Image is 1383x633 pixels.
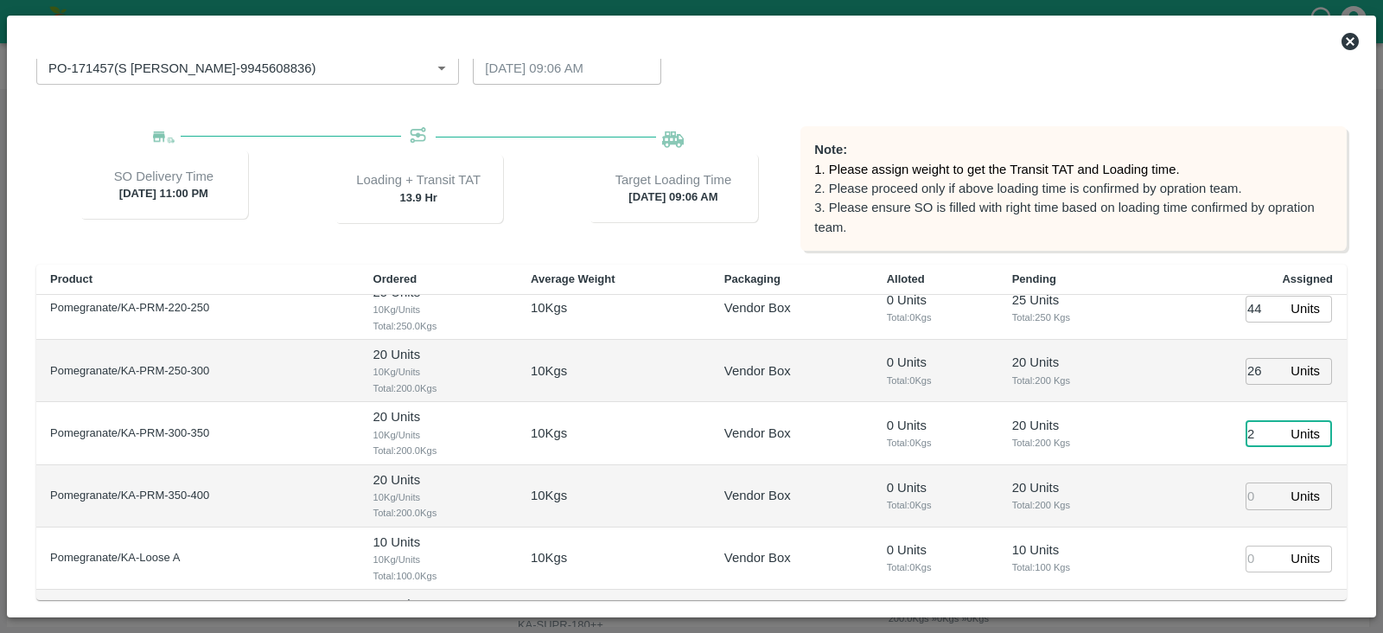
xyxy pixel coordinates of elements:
span: Total: 250.0 Kgs [373,318,503,334]
span: Total: 100 Kgs [1012,559,1133,575]
p: Units [1291,361,1320,380]
div: 13.9 Hr [335,154,503,223]
span: Total: 0 Kgs [887,497,985,513]
p: 20 Units [373,470,503,489]
td: Pomegranate/KA-PRM-220-250 [36,278,360,340]
img: Delivery [153,131,175,144]
p: 20 Units [373,407,503,426]
img: Loading [662,127,684,148]
input: 0 [1246,296,1284,323]
input: 0 [1246,420,1284,447]
b: Ordered [373,272,417,285]
p: 10 Kgs [531,486,567,505]
p: Vendor Box [724,424,791,443]
span: Total: 0 Kgs [887,373,985,388]
p: 2. Please proceed only if above loading time is confirmed by opration team. [814,179,1333,198]
p: Vendor Box [724,298,791,317]
span: Total: 0 Kgs [887,559,985,575]
input: 0 [1246,483,1284,509]
b: Assigned [1282,272,1333,285]
b: Packaging [724,272,781,285]
img: Transit [408,126,430,148]
p: 10 Kgs [531,548,567,567]
span: 10 Kg/Units [373,489,503,505]
p: 0 Units [887,416,985,435]
b: Pending [1012,272,1056,285]
p: 0 Units [887,478,985,497]
p: 1. Please assign weight to get the Transit TAT and Loading time. [814,160,1333,179]
p: Vendor Box [724,486,791,505]
p: Units [1291,549,1320,568]
span: Total: 200.0 Kgs [373,443,503,458]
input: 0 [1246,358,1284,385]
p: 10 Kgs [531,298,567,317]
span: Total: 0 Kgs [887,435,985,451]
span: Total: 200 Kgs [1012,497,1133,513]
span: 10 Kg/Units [373,364,503,380]
button: Open [430,57,453,80]
td: Pomegranate/KA-PRM-250-300 [36,340,360,402]
p: 25 Units [1012,291,1133,310]
p: 3. Please ensure SO is filled with right time based on loading time confirmed by opration team. [814,198,1333,237]
p: Loading + Transit TAT [356,170,481,189]
div: [DATE] 09:06 AM [589,153,757,222]
p: 20 Units [1012,353,1133,372]
input: Select PO [41,57,403,80]
span: Total: 100.0 Kgs [373,568,503,584]
p: Target Loading Time [615,170,732,189]
p: Vendor Box [724,548,791,567]
p: 10 Units [373,533,503,552]
p: Vendor Box [724,361,791,380]
td: Pomegranate/KA-Loose A [36,527,360,590]
td: Pomegranate/KA-PRM-300-350 [36,402,360,464]
b: Average Weight [531,272,615,285]
p: 10 Kgs [531,361,567,380]
p: Units [1291,425,1320,444]
span: 10 Kg/Units [373,427,503,443]
b: Alloted [887,272,925,285]
p: 20 Units [373,345,503,364]
p: Units [1291,487,1320,506]
input: 0 [1246,546,1284,572]
p: 20 Units [1012,416,1133,435]
p: 10 Units [373,595,503,614]
input: Choose date, selected date is Aug 27, 2025 [473,52,649,85]
div: [DATE] 11:00 PM [80,150,248,219]
span: Total: 200.0 Kgs [373,505,503,521]
span: Total: 200.0 Kgs [373,380,503,396]
span: Total: 200 Kgs [1012,373,1133,388]
span: Total: 250 Kgs [1012,310,1133,325]
p: 20 Units [1012,478,1133,497]
p: 10 Units [1012,540,1133,559]
span: Total: 200 Kgs [1012,435,1133,451]
p: 0 Units [887,540,985,559]
p: 0 Units [887,291,985,310]
p: Units [1291,299,1320,318]
span: Total: 0 Kgs [887,310,985,325]
span: 10 Kg/Units [373,302,503,317]
span: 10 Kg/Units [373,552,503,567]
td: Pomegranate/KA-PRM-350-400 [36,465,360,527]
p: SO Delivery Time [114,167,214,186]
b: Note: [814,143,847,157]
p: 0 Units [887,353,985,372]
p: 10 Kgs [531,424,567,443]
b: Product [50,272,92,285]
